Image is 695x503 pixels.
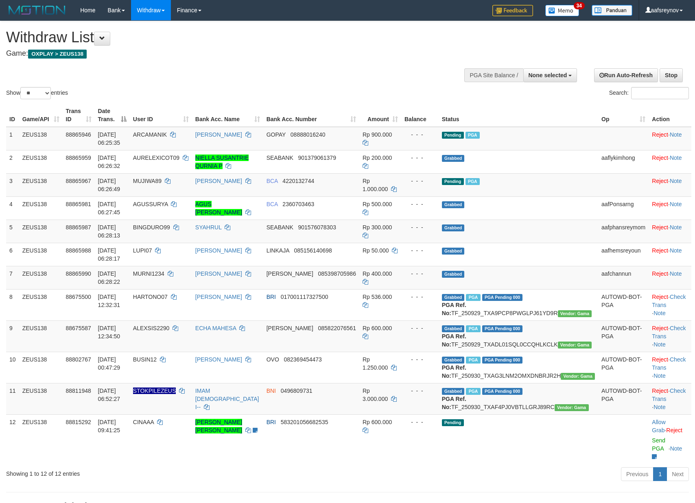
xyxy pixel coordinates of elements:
[98,388,120,402] span: [DATE] 06:52:27
[652,356,686,371] a: Check Trans
[649,220,691,243] td: ·
[649,150,691,173] td: ·
[267,388,276,394] span: BNI
[442,294,465,301] span: Grabbed
[98,131,120,146] span: [DATE] 06:25:35
[6,289,19,320] td: 8
[318,325,356,331] span: Copy 085822076561 to clipboard
[195,247,242,254] a: [PERSON_NAME]
[482,357,523,364] span: PGA Pending
[439,352,598,383] td: TF_250930_TXAG3LNM2OMXDNBRJR2H
[6,50,455,58] h4: Game:
[294,247,332,254] span: Copy 085156140698 to clipboard
[19,414,63,464] td: ZEUS138
[19,196,63,220] td: ZEUS138
[363,247,389,254] span: Rp 50.000
[133,419,154,425] span: CINAAA
[442,132,464,139] span: Pending
[291,131,326,138] span: Copy 08888016240 to clipboard
[133,247,152,254] span: LUPI07
[466,132,480,139] span: Marked by aafsreyleap
[363,201,392,207] span: Rp 500.000
[298,155,336,161] span: Copy 901379061379 to clipboard
[442,224,465,231] span: Grabbed
[267,356,279,363] span: OVO
[598,196,649,220] td: aafPonsarng
[6,466,284,478] div: Showing 1 to 12 of 12 entries
[195,356,242,363] a: [PERSON_NAME]
[66,201,91,207] span: 88865981
[652,325,686,340] a: Check Trans
[281,294,328,300] span: Copy 017001117327500 to clipboard
[652,356,668,363] a: Reject
[555,404,589,411] span: Vendor URL: https://trx31.1velocity.biz
[598,266,649,289] td: aafchannun
[363,178,388,192] span: Rp 1.000.000
[653,404,666,410] a: Note
[404,387,435,395] div: - - -
[363,325,392,331] span: Rp 600.000
[267,270,313,277] span: [PERSON_NAME]
[95,104,130,127] th: Date Trans.: activate to sort column descending
[439,104,598,127] th: Status
[631,87,689,99] input: Search:
[98,178,120,192] span: [DATE] 06:26:49
[482,294,523,301] span: PGA Pending
[133,388,176,394] span: Nama rekening ada tanda titik/strip, harap diedit
[649,243,691,266] td: ·
[133,178,162,184] span: MUJIWA89
[652,437,665,452] a: Send PGA
[284,356,321,363] span: Copy 082369454473 to clipboard
[267,155,293,161] span: SEABANK
[439,383,598,414] td: TF_250930_TXAF4PJ0VBTLLGRJ89RC
[363,356,388,371] span: Rp 1.250.000
[66,356,91,363] span: 88802767
[19,266,63,289] td: ZEUS138
[98,270,120,285] span: [DATE] 06:28:22
[621,467,653,481] a: Previous
[670,445,682,452] a: Note
[492,5,533,16] img: Feedback.jpg
[6,29,455,46] h1: Withdraw List
[401,104,439,127] th: Balance
[281,388,313,394] span: Copy 0496809731 to clipboard
[6,173,19,196] td: 3
[442,248,465,255] span: Grabbed
[363,419,392,425] span: Rp 600.000
[442,333,466,348] b: PGA Ref. No:
[670,201,682,207] a: Note
[6,104,19,127] th: ID
[439,320,598,352] td: TF_250929_TXADL01SQL0CCQHLKCLK
[653,372,666,379] a: Note
[598,383,649,414] td: AUTOWD-BOT-PGA
[598,220,649,243] td: aafphansreymom
[652,419,665,433] a: Allow Grab
[195,178,242,184] a: [PERSON_NAME]
[66,270,91,277] span: 88865990
[282,178,314,184] span: Copy 4220132744 to clipboard
[442,155,465,162] span: Grabbed
[442,302,466,316] b: PGA Ref. No:
[98,419,120,433] span: [DATE] 09:41:25
[66,419,91,425] span: 88815292
[404,270,435,278] div: - - -
[466,357,480,364] span: Marked by aafsreyleap
[195,325,236,331] a: ECHA MAHESA
[28,50,87,59] span: OXPLAY > ZEUS138
[133,325,170,331] span: ALEXSIS2290
[6,150,19,173] td: 2
[670,224,682,231] a: Note
[558,342,592,348] span: Vendor URL: https://trx31.1velocity.biz
[66,247,91,254] span: 88865988
[195,270,242,277] a: [PERSON_NAME]
[670,131,682,138] a: Note
[133,155,179,161] span: AURELEXICOT09
[133,131,167,138] span: ARCAMANIK
[598,289,649,320] td: AUTOWD-BOT-PGA
[6,320,19,352] td: 9
[19,127,63,150] td: ZEUS138
[130,104,192,127] th: User ID: activate to sort column ascending
[195,388,259,410] a: IMAM [DEMOGRAPHIC_DATA] I--
[66,131,91,138] span: 88865946
[442,364,466,379] b: PGA Ref. No:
